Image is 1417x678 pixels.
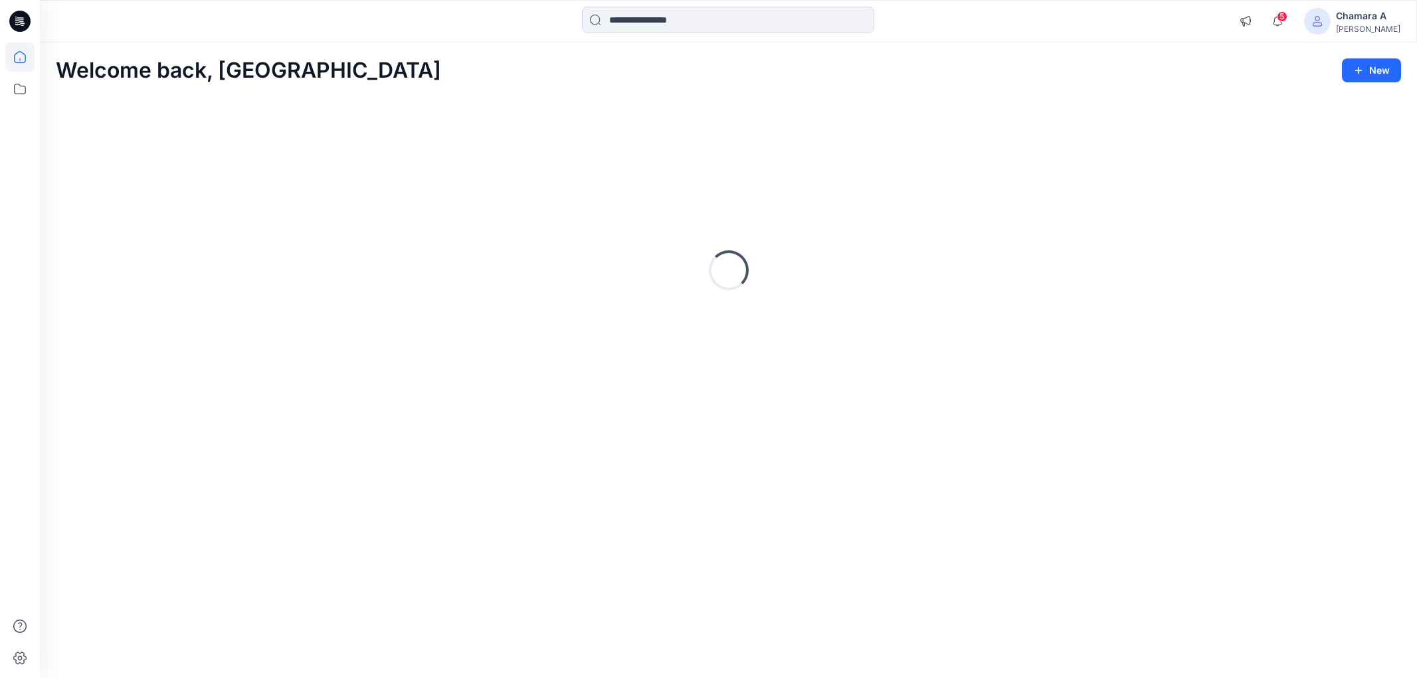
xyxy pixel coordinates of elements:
div: [PERSON_NAME] [1336,24,1400,34]
svg: avatar [1312,16,1323,27]
span: 5 [1277,11,1287,22]
button: New [1342,58,1401,82]
div: Chamara A [1336,8,1400,24]
h2: Welcome back, [GEOGRAPHIC_DATA] [56,58,441,83]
